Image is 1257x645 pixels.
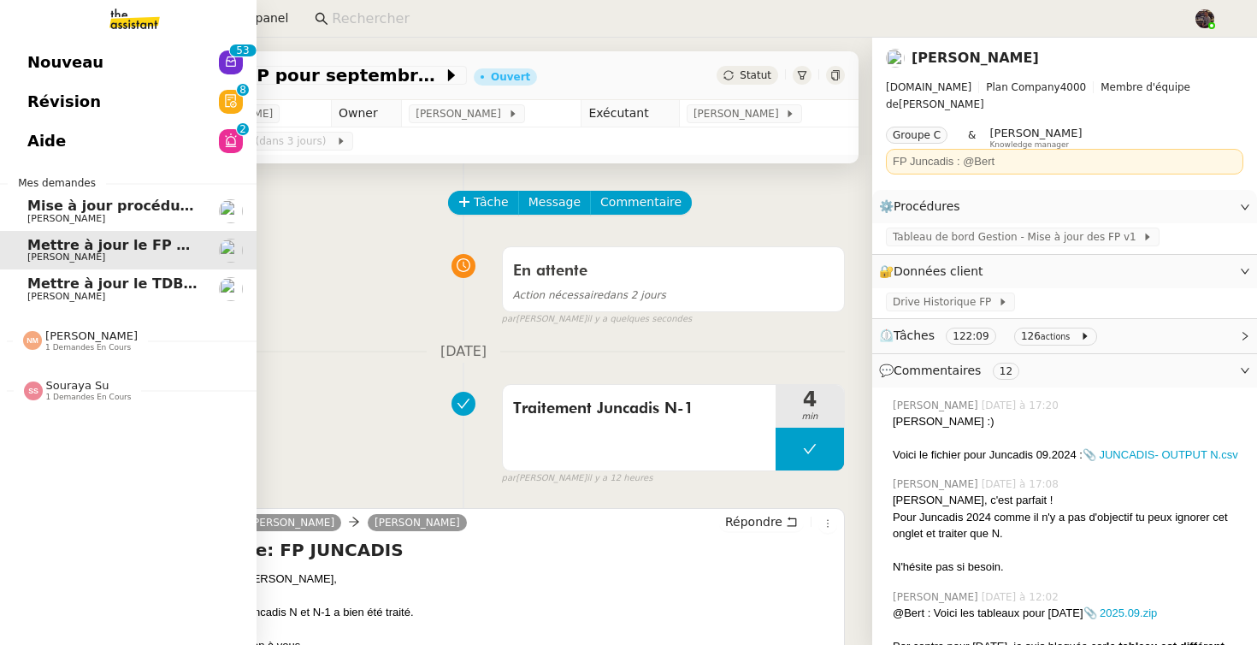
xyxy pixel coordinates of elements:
[893,293,998,311] span: Drive Historique FP
[27,291,105,302] span: [PERSON_NAME]
[693,105,785,122] span: [PERSON_NAME]
[893,228,1142,246] span: Tableau de bord Gestion - Mise à jour des FP v1
[491,72,530,82] div: Ouvert
[986,81,1059,93] span: Plan Company
[242,538,837,562] h4: Re: FP JUNCADIS
[879,364,1026,377] span: 💬
[239,84,246,99] p: 8
[872,354,1257,388] div: 💬Commentaires 12
[893,447,1243,464] div: Voici le fichier pour Juncadis 09.2024 :
[502,471,516,486] span: par
[989,127,1082,139] span: [PERSON_NAME]
[27,251,105,263] span: [PERSON_NAME]
[502,312,693,327] small: [PERSON_NAME]
[236,44,243,60] p: 5
[982,398,1062,413] span: [DATE] à 17:20
[416,105,507,122] span: [PERSON_NAME]
[219,239,243,263] img: users%2FvmnJXRNjGXZGy0gQLmH5CrabyCb2%2Favatar%2F07c9d9ad-5b06-45ca-8944-a3daedea5428
[982,476,1062,492] span: [DATE] à 17:08
[968,127,976,149] span: &
[993,363,1019,380] nz-tag: 12
[886,81,971,93] span: [DOMAIN_NAME]
[879,262,990,281] span: 🔐
[886,127,947,144] nz-tag: Groupe C
[600,192,682,212] span: Commentaire
[89,67,443,84] span: Mettre à jour le FP pour septembre 2025
[219,199,243,223] img: users%2FvmnJXRNjGXZGy0gQLmH5CrabyCb2%2Favatar%2F07c9d9ad-5b06-45ca-8944-a3daedea5428
[894,199,960,213] span: Procédures
[946,328,995,345] nz-tag: 122:09
[27,89,101,115] span: Révision
[587,312,692,327] span: il y a quelques secondes
[879,197,968,216] span: ⚙️
[912,50,1039,66] a: [PERSON_NAME]
[1041,332,1071,341] small: actions
[27,237,343,253] span: Mettre à jour le FP pour septembre 2025
[893,398,982,413] span: [PERSON_NAME]
[188,133,336,150] span: [DATE] 23:59
[45,343,131,352] span: 1 demandes en cours
[776,389,844,410] span: 4
[513,289,604,301] span: Action nécessaire
[502,471,653,486] small: [PERSON_NAME]
[513,289,666,301] span: dans 2 jours
[229,44,256,56] nz-badge-sup: 53
[8,175,106,192] span: Mes demandes
[893,476,982,492] span: [PERSON_NAME]
[448,191,519,215] button: Tâche
[27,198,308,214] span: Mise à jour procédure traitement FP
[989,140,1069,150] span: Knowledge manager
[27,128,66,154] span: Aide
[332,8,1176,31] input: Rechercher
[776,410,844,424] span: min
[893,605,1243,622] div: @Bert : Voici les tableaux pour [DATE]
[243,44,250,60] p: 3
[725,513,782,530] span: Répondre
[886,79,1243,113] span: [PERSON_NAME]
[581,100,680,127] td: Exécutant
[893,589,982,605] span: [PERSON_NAME]
[894,364,981,377] span: Commentaires
[893,509,1243,542] div: Pour Juncadis 2024 comme il n'y a pas d'objectif tu peux ignorer cet onglet et traiter que N.
[587,471,652,486] span: il y a 12 heures
[46,393,132,402] span: 1 demandes en cours
[368,515,467,530] a: [PERSON_NAME]
[872,190,1257,223] div: ⚙️Procédures
[893,413,1243,430] div: [PERSON_NAME] :)
[528,192,581,212] span: Message
[886,49,905,68] img: users%2FvmnJXRNjGXZGy0gQLmH5CrabyCb2%2Favatar%2F07c9d9ad-5b06-45ca-8944-a3daedea5428
[331,100,401,127] td: Owner
[872,255,1257,288] div: 🔐Données client
[27,275,397,292] span: Mettre à jour le TDB BRICOLANDES et BRICODIS
[27,50,103,75] span: Nouveau
[45,329,138,342] span: [PERSON_NAME]
[872,319,1257,352] div: ⏲️Tâches 122:09 126actions
[518,191,591,215] button: Message
[989,127,1082,149] app-user-label: Knowledge manager
[719,512,804,531] button: Répondre
[219,277,243,301] img: users%2FvmnJXRNjGXZGy0gQLmH5CrabyCb2%2Favatar%2F07c9d9ad-5b06-45ca-8944-a3daedea5428
[256,135,330,147] span: (dans 3 jours)
[894,328,935,342] span: Tâches
[1060,81,1087,93] span: 4000
[893,492,1243,509] div: [PERSON_NAME], c'est parfait !
[237,123,249,135] nz-badge-sup: 2
[46,379,109,392] span: Souraya Su
[513,396,765,422] span: Traitement Juncadis N-1
[513,263,587,279] span: En attente
[1021,330,1041,342] span: 126
[23,331,42,350] img: svg
[590,191,692,215] button: Commentaire
[242,571,837,588] div: [PERSON_NAME],
[237,84,249,96] nz-badge-sup: 8
[474,192,509,212] span: Tâche
[502,312,516,327] span: par
[1195,9,1214,28] img: 2af2e8ed-4e7a-4339-b054-92d163d57814
[24,382,43,400] img: svg
[1083,448,1238,461] a: 📎 JUNCADIS- OUTPUT N.csv
[893,153,1236,170] div: FP Juncadis : @Bert
[27,213,105,224] span: [PERSON_NAME]
[242,515,341,530] a: [PERSON_NAME]
[239,123,246,139] p: 2
[242,604,837,621] div: Juncadis N et N-1 a bien été traité.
